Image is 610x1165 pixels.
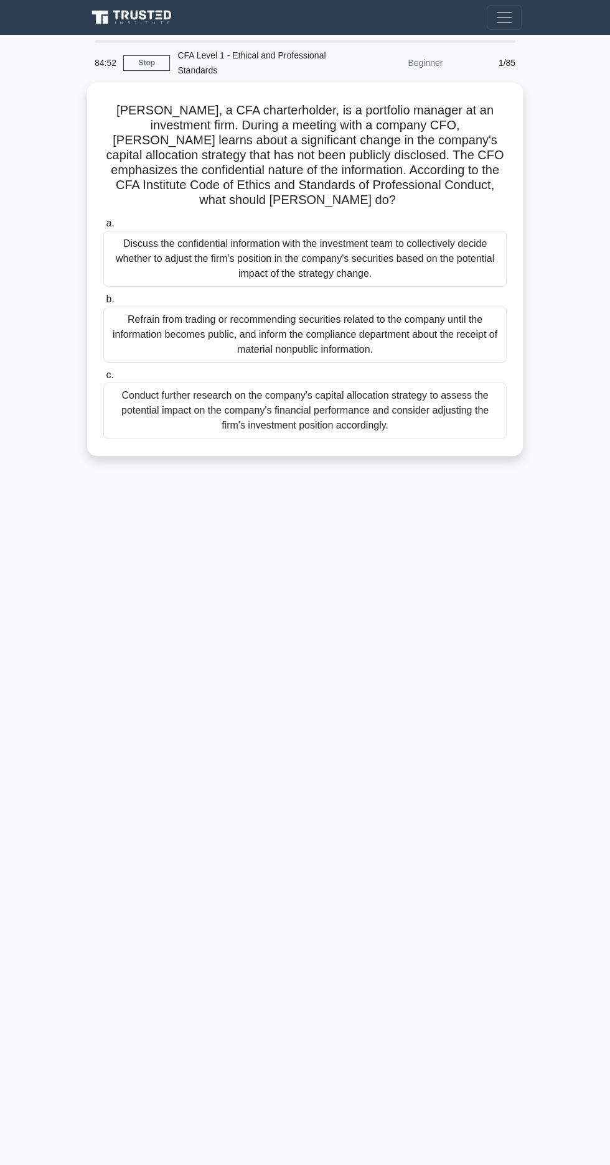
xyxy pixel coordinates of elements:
button: Toggle navigation [487,5,522,30]
div: 84:52 [87,50,123,75]
div: 1/85 [450,50,523,75]
div: Discuss the confidential information with the investment team to collectively decide whether to a... [103,231,507,287]
h5: [PERSON_NAME], a CFA charterholder, is a portfolio manager at an investment firm. During a meetin... [102,103,508,208]
div: CFA Level 1 - Ethical and Professional Standards [170,43,341,83]
div: Conduct further research on the company's capital allocation strategy to assess the potential imp... [103,383,507,439]
div: Beginner [341,50,450,75]
span: b. [106,294,114,304]
div: Refrain from trading or recommending securities related to the company until the information beco... [103,307,507,363]
a: Stop [123,55,170,71]
span: a. [106,218,114,228]
span: c. [106,369,113,380]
